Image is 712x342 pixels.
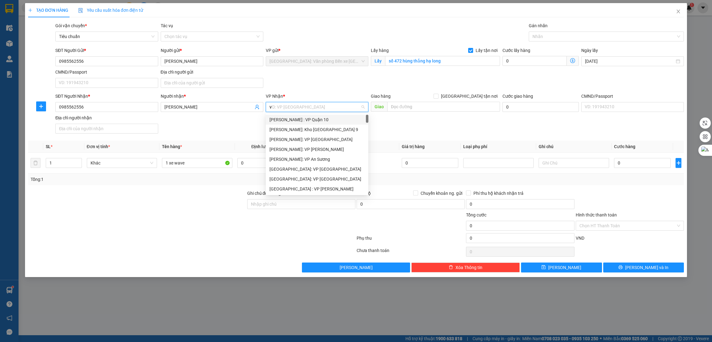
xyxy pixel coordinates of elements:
span: save [541,265,546,270]
span: Mã đơn: VPHP1410250001 [2,37,95,46]
input: Ngày lấy [585,58,675,65]
div: SĐT Người Nhận [55,93,158,100]
span: Tên hàng [162,144,182,149]
input: Cước lấy hàng [502,56,567,66]
div: Đà Nẵng : VP Thanh Khê [266,184,368,194]
div: CMND/Passport [55,69,158,75]
label: Tác vụ [161,23,173,28]
div: Địa chỉ người nhận [55,114,158,121]
div: [GEOGRAPHIC_DATA] : VP [PERSON_NAME] [269,186,365,192]
button: Close [670,3,687,20]
button: plus [36,101,46,111]
span: [PERSON_NAME] [340,264,373,271]
span: [PERSON_NAME] [548,264,581,271]
span: Xóa Thông tin [456,264,482,271]
span: [GEOGRAPHIC_DATA] tận nơi [439,93,500,100]
input: 0 [402,158,458,168]
span: Gói vận chuyển [55,23,87,28]
img: icon [78,8,83,13]
span: Yêu cầu xuất hóa đơn điện tử [78,8,143,13]
span: VP Nhận [266,94,283,99]
input: Cước giao hàng [502,102,579,112]
span: Lấy tận nơi [473,47,500,54]
button: delete [31,158,40,168]
input: Lấy tận nơi [385,56,500,66]
span: user-add [255,105,260,109]
span: Đơn vị tính [87,144,110,149]
span: Khác [91,158,154,168]
div: Hồ Chí Minh: Kho Thủ Đức & Quận 9 [266,125,368,135]
div: Quảng Ngãi: VP Trường Chinh [266,164,368,174]
div: [GEOGRAPHIC_DATA]: VP [GEOGRAPHIC_DATA] [269,176,365,182]
span: delete [449,265,453,270]
span: [PERSON_NAME] và In [625,264,668,271]
input: Ghi Chú [539,158,609,168]
span: SL [46,144,51,149]
span: VND [576,236,584,241]
label: Ngày lấy [581,48,598,53]
span: Giao hàng [371,94,391,99]
button: plus [676,158,681,168]
span: Giao [371,102,387,112]
span: Lấy hàng [371,48,389,53]
div: Hồ Chí Minh: VP An Sương [266,154,368,164]
div: Người nhận [161,93,263,100]
button: deleteXóa Thông tin [411,263,519,272]
span: Định lượng [251,144,273,149]
button: save[PERSON_NAME] [521,263,602,272]
span: Tiêu chuẩn [59,32,154,41]
input: Ghi chú đơn hàng [247,199,355,209]
div: Phú Yên: VP Tuy Hòa [266,174,368,184]
div: [GEOGRAPHIC_DATA]: VP [GEOGRAPHIC_DATA] [269,166,365,173]
div: Hồ Chí Minh: VP Bình Thạnh [266,144,368,154]
div: Hồ Chí Minh : VP Quận 10 [266,115,368,125]
span: [PHONE_NUMBER] [2,21,47,32]
label: Hình thức thanh toán [576,212,617,217]
strong: CSKH: [17,21,33,26]
span: Giá trị hàng [402,144,425,149]
span: Lấy [371,56,385,66]
div: [PERSON_NAME]: VP [PERSON_NAME] [269,146,365,153]
label: Cước giao hàng [502,94,533,99]
div: VP gửi [266,47,368,54]
span: Chuyển khoản ng. gửi [418,190,465,197]
div: Địa chỉ người gửi [161,69,263,75]
span: Cước hàng [614,144,635,149]
input: VD: Bàn, Ghế [162,158,232,168]
span: printer [618,265,623,270]
div: Người gửi [161,47,263,54]
th: Ghi chú [536,141,612,153]
div: [PERSON_NAME]: VP An Sương [269,156,365,163]
span: plus [28,8,32,12]
span: Hải Phòng: Văn phòng Bến xe Thượng Lý [269,57,365,66]
strong: PHIẾU DÁN LÊN HÀNG [44,3,125,11]
span: Phí thu hộ khách nhận trả [471,190,526,197]
span: dollar-circle [570,58,575,63]
div: SĐT Người Gửi [55,47,158,54]
span: plus [676,160,681,165]
span: CÔNG TY TNHH CHUYỂN PHÁT NHANH BẢO AN [49,21,123,32]
div: Hồ Chí Minh: VP Quận Tân Phú [266,135,368,144]
span: Ngày in phiếu: 17:39 ngày [41,12,127,19]
div: [PERSON_NAME] : VP Quận 10 [269,116,365,123]
div: CMND/Passport [581,93,684,100]
div: Tổng: 1 [31,176,275,183]
div: [PERSON_NAME]: Kho [GEOGRAPHIC_DATA] 9 [269,126,365,133]
input: Địa chỉ của người gửi [161,78,263,88]
button: [PERSON_NAME] [302,263,410,272]
label: Ghi chú đơn hàng [247,191,281,196]
span: Tổng cước [466,212,486,217]
div: [PERSON_NAME]: VP [GEOGRAPHIC_DATA] [269,136,365,143]
span: close [676,9,681,14]
th: Loại phụ phí [461,141,536,153]
span: TẠO ĐƠN HÀNG [28,8,68,13]
div: Chưa thanh toán [356,247,465,258]
span: plus [36,104,46,109]
input: Dọc đường [387,102,500,112]
label: Gán nhãn [529,23,548,28]
input: Địa chỉ của người nhận [55,124,158,134]
span: Thu Hộ [357,191,371,196]
button: printer[PERSON_NAME] và In [603,263,684,272]
div: Phụ thu [356,235,465,246]
label: Cước lấy hàng [502,48,530,53]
